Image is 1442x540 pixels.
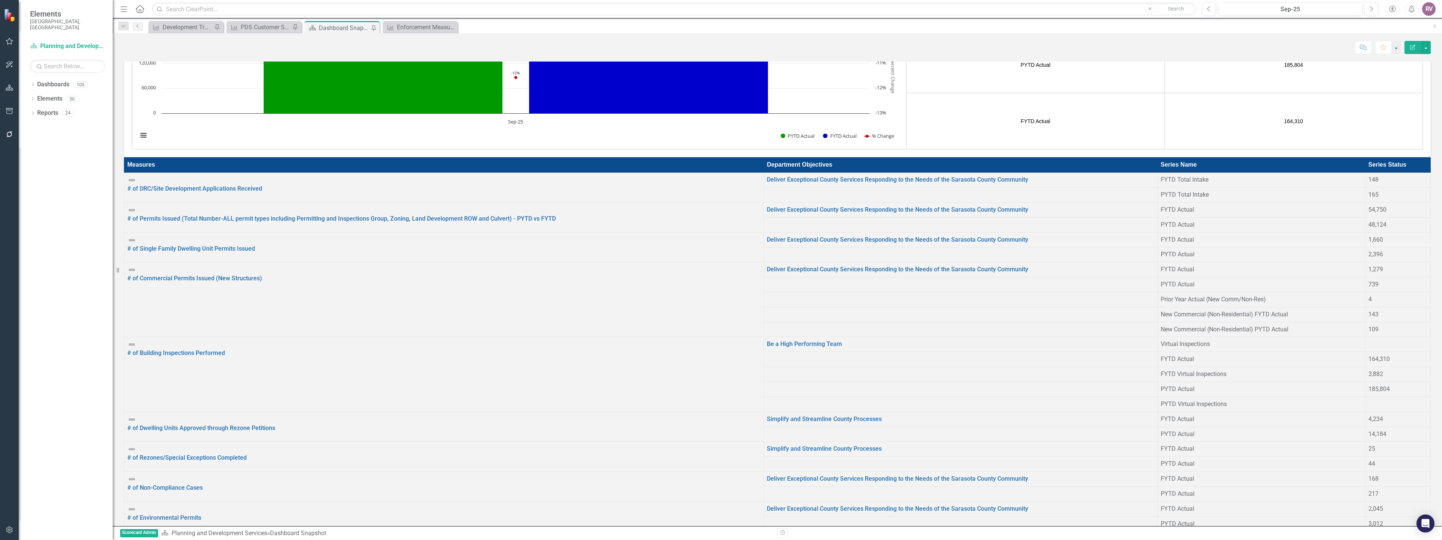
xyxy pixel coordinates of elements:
[1164,93,1422,149] td: 164,310
[241,23,290,32] div: PDS Customer Service (Copy) w/ Accela
[1161,415,1194,423] span: FYTD Actual
[1365,337,1430,352] td: Double-Click to Edit
[134,35,904,147] div: Chart. Highcharts interactive chart.
[124,232,764,262] td: Double-Click to Edit Right Click for Context Menu
[864,132,894,139] button: Show % Change
[1368,191,1379,198] span: 165
[1161,370,1226,378] span: FYTD Virtual Inspections
[767,266,1028,273] a: Deliver Exceptional County Services Responding to the Needs of the Sarasota County Community
[767,236,1028,243] a: Deliver Exceptional County Services Responding to the Needs of the Sarasota County Community
[127,340,136,349] img: Not Defined
[127,424,275,432] a: # of Dwelling Units Approved through Rezone Petitions
[1161,326,1288,333] span: New Commercial (Non-Residential) PYTD Actual
[1416,514,1434,532] div: Open Intercom Messenger
[767,161,1154,169] div: Department Objectives
[163,23,212,32] div: Development Trends
[153,109,156,116] text: 0
[270,529,326,537] div: Dashboard Snapshot
[907,37,1164,93] td: PYTD Actual
[127,454,247,461] a: # of Rezones/Special Exceptions Completed
[142,84,156,91] text: 60,000
[514,76,517,79] path: Sep-25, -11.56810402. % Change.
[767,505,1028,512] a: Deliver Exceptional County Services Responding to the Needs of the Sarasota County Community
[1368,415,1383,423] span: 4,234
[73,81,88,88] div: 105
[1221,5,1360,14] div: Sep-25
[124,501,764,531] td: Double-Click to Edit Right Click for Context Menu
[127,475,136,484] img: Not Defined
[890,58,896,93] text: Percent Change
[764,472,1158,487] td: Double-Click to Edit Right Click for Context Menu
[127,505,136,514] img: Not Defined
[161,529,772,538] div: »
[127,415,136,424] img: Not Defined
[1368,475,1379,482] span: 168
[172,529,267,537] a: Planning and Development Services
[1161,505,1194,512] span: FYTD Actual
[1161,236,1194,243] span: FYTD Actual
[767,415,882,423] a: Simplify and Streamline County Processes
[1157,337,1365,352] td: Double-Click to Edit
[319,23,370,33] div: Dashboard Snapshot
[1161,430,1195,438] span: PYTD Actual
[1368,161,1427,169] div: Series Status
[764,501,1158,516] td: Double-Click to Edit Right Click for Context Menu
[4,9,17,22] img: ClearPoint Strategy
[124,202,764,232] td: Double-Click to Edit Right Click for Context Menu
[907,93,1164,149] td: FYTD Actual
[124,412,764,442] td: Double-Click to Edit Right Click for Context Menu
[1368,430,1386,438] span: 14,184
[1161,266,1194,273] span: FYTD Actual
[124,173,764,203] td: Double-Click to Edit Right Click for Context Menu
[1368,445,1375,452] span: 25
[529,45,768,114] g: FYTD Actual, series 2 of 3. Bar series with 1 bar. Y axis, values.
[127,445,136,454] img: Not Defined
[1161,251,1195,258] span: PYTD Actual
[1368,296,1372,303] span: 4
[1368,370,1383,378] span: 3,882
[397,23,456,32] div: Enforcement Measures
[1161,296,1266,303] span: Prior Year Actual (New Comm/Non-Res)
[823,132,857,139] button: Show FYTD Actual
[1161,311,1288,318] span: New Commercial (Non-Residential) FYTD Actual
[385,23,456,32] a: Enforcement Measures
[1161,400,1227,408] span: PYTD Virtual Inspections
[1161,206,1194,213] span: FYTD Actual
[1161,176,1208,183] span: FYTD Total Intake
[1161,191,1209,198] span: PYTD Total Intake
[127,514,201,521] a: # of Environmental Permits
[1368,490,1379,497] span: 217
[1368,460,1375,467] span: 44
[529,45,768,114] path: Sep-25, 164,310. FYTD Actual.
[1422,2,1436,16] div: RV
[66,96,78,102] div: 50
[514,76,517,79] g: % Change, series 3 of 3. Line with 1 data point. Y axis, Percent Change.
[127,161,760,169] div: Measures
[875,59,886,66] text: -11%
[127,215,556,222] a: # of Permits Issued (Total Number-ALL permit types including Permitting and Inspections Group, Zo...
[1161,355,1194,363] span: FYTD Actual
[1368,251,1383,258] span: 2,396
[764,232,1158,247] td: Double-Click to Edit Right Click for Context Menu
[37,109,58,117] a: Reports
[767,475,1028,482] a: Deliver Exceptional County Services Responding to the Needs of the Sarasota County Community
[1368,206,1386,213] span: 54,750
[150,23,212,32] a: Development Trends
[1368,281,1379,288] span: 739
[1368,326,1379,333] span: 109
[1368,311,1379,318] span: 143
[767,340,842,347] a: Be a High Performing Team
[764,337,1158,352] td: Double-Click to Edit Right Click for Context Menu
[1368,385,1390,393] span: 185,804
[1164,37,1422,93] td: 185,804
[1161,475,1194,482] span: FYTD Actual
[30,18,105,31] small: [GEOGRAPHIC_DATA], [GEOGRAPHIC_DATA]
[1161,460,1195,467] span: PYTD Actual
[1218,2,1362,16] button: Sep-25
[764,262,1158,277] td: Double-Click to Edit Right Click for Context Menu
[127,275,262,282] a: # of Commercial Permits Issued (New Structures)
[1157,4,1195,14] button: Search
[1161,490,1195,497] span: PYTD Actual
[767,206,1028,213] a: Deliver Exceptional County Services Responding to the Needs of the Sarasota County Community
[37,80,69,89] a: Dashboards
